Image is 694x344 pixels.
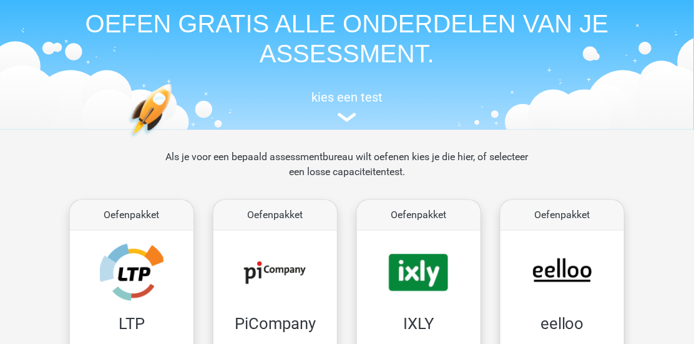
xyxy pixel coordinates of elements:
[60,9,634,69] h1: OEFEN GRATIS ALLE ONDERDELEN VAN JE ASSESSMENT.
[60,90,634,123] a: kies een test
[129,84,220,196] img: oefenen
[155,150,538,194] div: Als je voor een bepaald assessmentbureau wilt oefenen kies je die hier, of selecteer een losse ca...
[60,90,634,105] h5: kies een test
[338,113,356,122] img: assessment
